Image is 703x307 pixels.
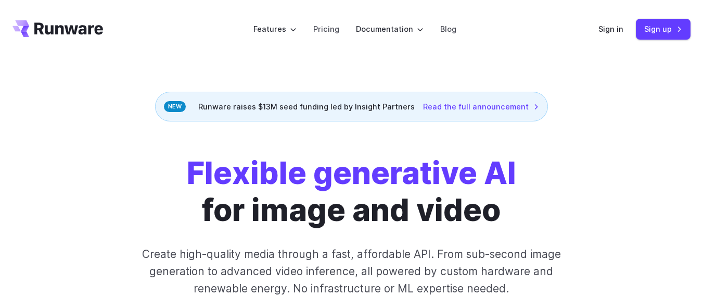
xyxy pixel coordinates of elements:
[12,20,103,37] a: Go to /
[356,23,424,35] label: Documentation
[187,154,516,191] strong: Flexible generative AI
[253,23,297,35] label: Features
[313,23,339,35] a: Pricing
[636,19,691,39] a: Sign up
[135,245,569,298] p: Create high-quality media through a fast, affordable API. From sub-second image generation to adv...
[187,155,516,229] h1: for image and video
[423,101,539,113] a: Read the full announcement
[155,92,548,121] div: Runware raises $13M seed funding led by Insight Partners
[598,23,623,35] a: Sign in
[440,23,456,35] a: Blog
